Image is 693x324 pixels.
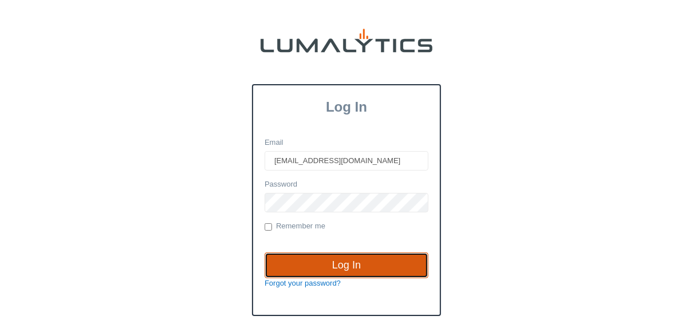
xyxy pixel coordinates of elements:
[265,151,428,171] input: Email
[253,99,440,115] h3: Log In
[265,279,341,287] a: Forgot your password?
[265,223,272,231] input: Remember me
[265,221,325,232] label: Remember me
[265,137,283,148] label: Email
[265,179,297,190] label: Password
[261,29,432,53] img: lumalytics-black-e9b537c871f77d9ce8d3a6940f85695cd68c596e3f819dc492052d1098752254.png
[265,252,428,279] input: Log In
